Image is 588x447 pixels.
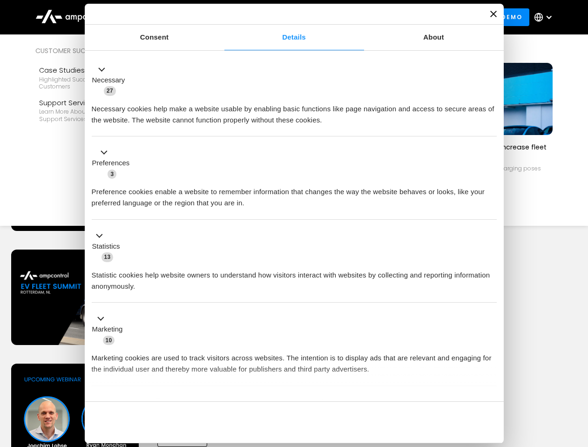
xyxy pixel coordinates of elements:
[39,98,147,108] div: Support Services
[92,241,120,252] label: Statistics
[104,86,116,95] span: 27
[35,46,151,56] div: Customer success
[108,169,116,179] span: 3
[35,61,151,94] a: Case StudiesHighlighted success stories From Our Customers
[92,64,131,96] button: Necessary (27)
[92,230,126,263] button: Statistics (13)
[101,252,114,262] span: 13
[35,94,151,127] a: Support ServicesLearn more about Ampcontrol’s support services
[92,147,135,180] button: Preferences (3)
[103,336,115,345] span: 10
[92,313,128,346] button: Marketing (10)
[154,398,162,407] span: 2
[92,263,497,292] div: Statistic cookies help website owners to understand how visitors interact with websites by collec...
[92,324,123,335] label: Marketing
[92,158,130,169] label: Preferences
[39,108,147,122] div: Learn more about Ampcontrol’s support services
[364,25,504,50] a: About
[490,11,497,17] button: Close banner
[363,409,496,436] button: Okay
[92,179,497,209] div: Preference cookies enable a website to remember information that changes the way the website beha...
[224,25,364,50] a: Details
[39,65,147,75] div: Case Studies
[85,25,224,50] a: Consent
[92,345,497,375] div: Marketing cookies are used to track visitors across websites. The intention is to display ads tha...
[39,76,147,90] div: Highlighted success stories From Our Customers
[92,96,497,126] div: Necessary cookies help make a website usable by enabling basic functions like page navigation and...
[92,396,168,408] button: Unclassified (2)
[92,75,125,86] label: Necessary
